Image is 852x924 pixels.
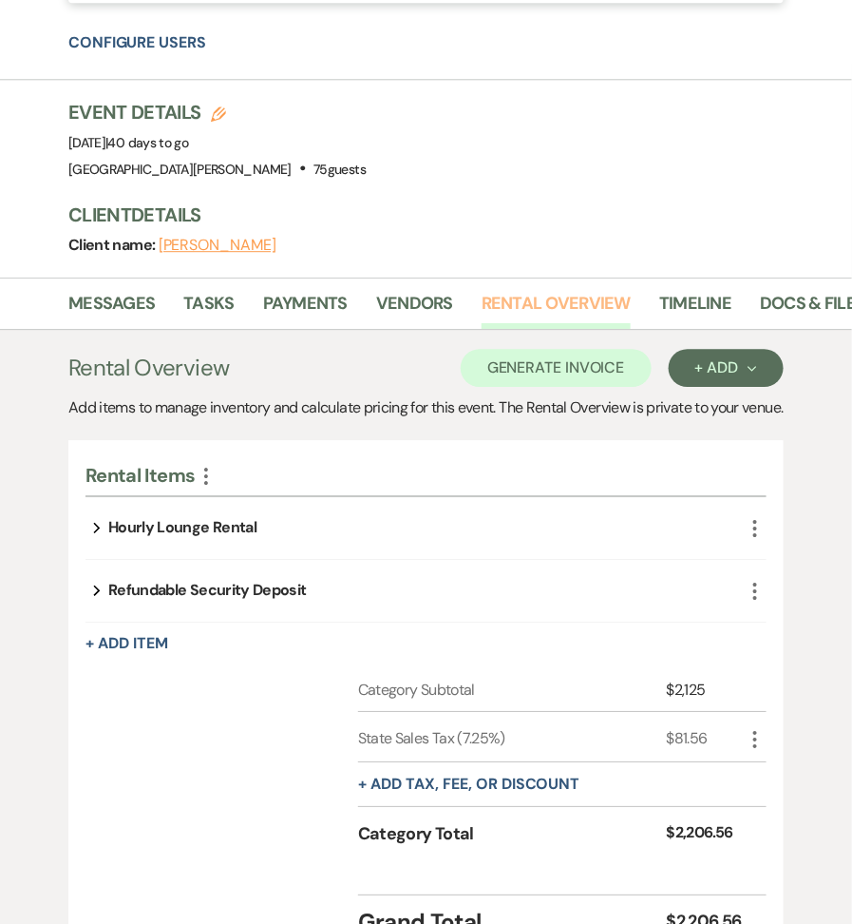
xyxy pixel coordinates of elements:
[667,821,744,847] div: $2,206.56
[482,290,631,329] a: Rental Overview
[358,821,667,847] div: Category Total
[85,583,108,598] button: expand
[108,579,307,602] div: Refundable Security Deposit
[108,134,189,151] span: 40 days to go
[68,202,833,228] h3: Client Details
[68,35,206,50] button: Configure Users
[461,349,652,387] button: Generate Invoice
[669,349,784,387] button: + Add
[68,161,292,178] span: [GEOGRAPHIC_DATA][PERSON_NAME]
[85,520,108,535] button: expand
[85,463,744,488] div: Rental Items
[358,679,667,702] div: Category Subtotal
[667,727,744,750] div: $81.56
[68,134,188,151] span: [DATE]
[68,99,366,125] h3: Event Details
[68,235,159,255] span: Client name:
[105,134,188,151] span: |
[159,238,276,253] button: [PERSON_NAME]
[659,290,731,329] a: Timeline
[695,360,757,375] div: + Add
[68,396,784,419] div: Add items to manage inventory and calculate pricing for this event. The Rental Overview is privat...
[358,777,580,792] button: + Add tax, fee, or discount
[183,290,234,329] a: Tasks
[667,679,744,702] div: $2,125
[358,727,667,750] div: State Sales Tax (7.25%)
[263,290,348,329] a: Payments
[108,516,256,539] div: Hourly Lounge Rental
[313,161,366,178] span: 75 guests
[68,351,229,385] h3: Rental Overview
[85,636,168,651] button: + Add Item
[68,290,155,329] a: Messages
[376,290,453,329] a: Vendors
